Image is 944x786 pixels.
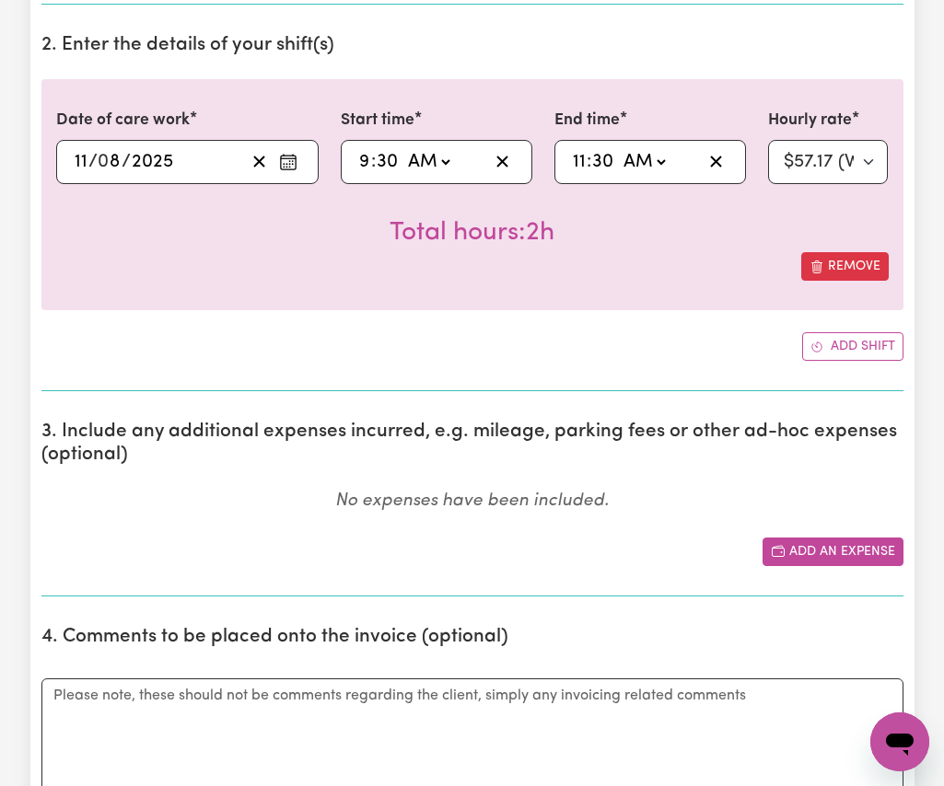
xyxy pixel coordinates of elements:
span: / [122,152,131,172]
input: -- [99,148,122,176]
label: Date of care work [56,109,190,133]
button: Clear date [245,148,274,176]
input: -- [591,148,614,176]
span: Total hours worked: 2 hours [390,220,554,246]
iframe: Button to launch messaging window [870,712,929,771]
span: / [88,152,98,172]
button: Add another shift [802,332,903,361]
input: -- [74,148,88,176]
input: -- [376,148,399,176]
input: ---- [131,148,174,176]
h2: 4. Comments to be placed onto the invoice (optional) [41,626,903,649]
button: Add another expense [763,537,903,566]
button: Enter the date of care work [274,148,303,176]
span: 0 [98,153,109,171]
h2: 3. Include any additional expenses incurred, e.g. mileage, parking fees or other ad-hoc expenses ... [41,421,903,467]
input: -- [358,148,371,176]
span: : [371,152,376,172]
label: Start time [341,109,414,133]
input: -- [572,148,587,176]
button: Remove this shift [801,252,889,281]
span: : [587,152,591,172]
h2: 2. Enter the details of your shift(s) [41,34,903,57]
label: Hourly rate [768,109,852,133]
label: End time [554,109,620,133]
em: No expenses have been included. [335,492,609,510]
